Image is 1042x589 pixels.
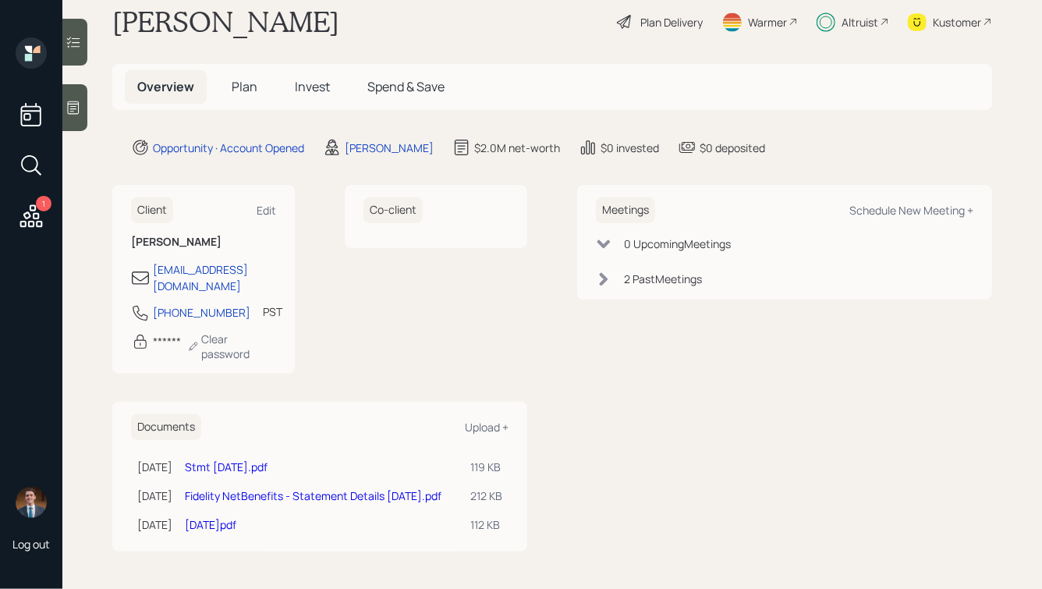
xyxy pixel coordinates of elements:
span: Overview [137,78,194,95]
h6: Co-client [363,197,423,223]
div: 112 KB [470,516,502,533]
div: Schedule New Meeting + [849,203,973,218]
div: 0 Upcoming Meeting s [624,236,731,252]
div: $0 deposited [700,140,765,156]
h6: Client [131,197,173,223]
div: $2.0M net-worth [474,140,560,156]
div: Warmer [748,14,787,30]
div: 212 KB [470,488,502,504]
div: $0 invested [601,140,659,156]
h6: [PERSON_NAME] [131,236,276,249]
div: [EMAIL_ADDRESS][DOMAIN_NAME] [153,261,276,294]
div: PST [263,303,282,320]
a: Stmt [DATE].pdf [185,459,268,474]
div: Kustomer [933,14,981,30]
div: 119 KB [470,459,502,475]
span: Invest [295,78,330,95]
div: Upload + [465,420,509,435]
div: Plan Delivery [640,14,703,30]
div: Altruist [842,14,878,30]
div: 1 [36,196,51,211]
div: Clear password [187,332,276,361]
div: 2 Past Meeting s [624,271,702,287]
a: Fidelity NetBenefits - Statement Details [DATE].pdf [185,488,441,503]
h1: [PERSON_NAME] [112,5,339,39]
div: Edit [257,203,276,218]
div: Opportunity · Account Opened [153,140,304,156]
div: [PERSON_NAME] [345,140,434,156]
img: hunter_neumayer.jpg [16,487,47,518]
div: [DATE] [137,516,172,533]
span: Plan [232,78,257,95]
div: [DATE] [137,459,172,475]
div: [PHONE_NUMBER] [153,304,250,321]
div: Log out [12,537,50,552]
a: [DATE]pdf [185,517,236,532]
h6: Documents [131,414,201,440]
h6: Meetings [596,197,655,223]
div: [DATE] [137,488,172,504]
span: Spend & Save [367,78,445,95]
